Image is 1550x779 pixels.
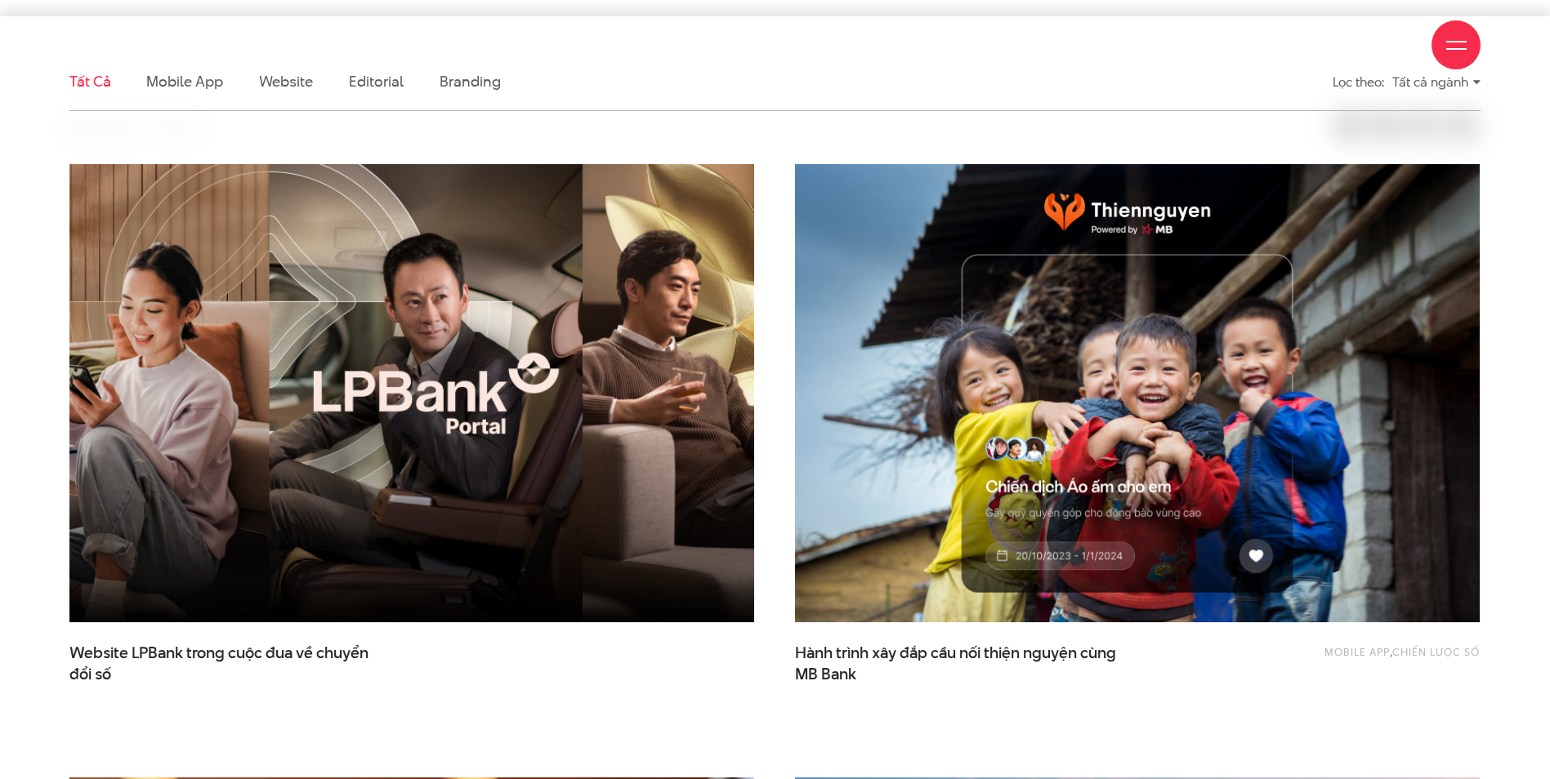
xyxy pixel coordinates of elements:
[795,643,1122,683] span: Hành trình xây đắp cầu nối thiện nguyện cùng
[795,664,856,685] span: MB Bank
[69,643,396,683] span: Website LPBank trong cuộc đua về chuyển
[1392,644,1480,659] a: Chiến lược số
[35,141,788,646] img: LPBank portal
[69,664,111,685] span: đổi số
[1206,643,1480,675] div: ,
[795,643,1122,683] a: Hành trình xây đắp cầu nối thiện nguyện cùngMB Bank
[69,643,396,683] a: Website LPBank trong cuộc đua về chuyểnđổi số
[1324,644,1390,659] a: Mobile app
[795,164,1480,622] img: thumb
